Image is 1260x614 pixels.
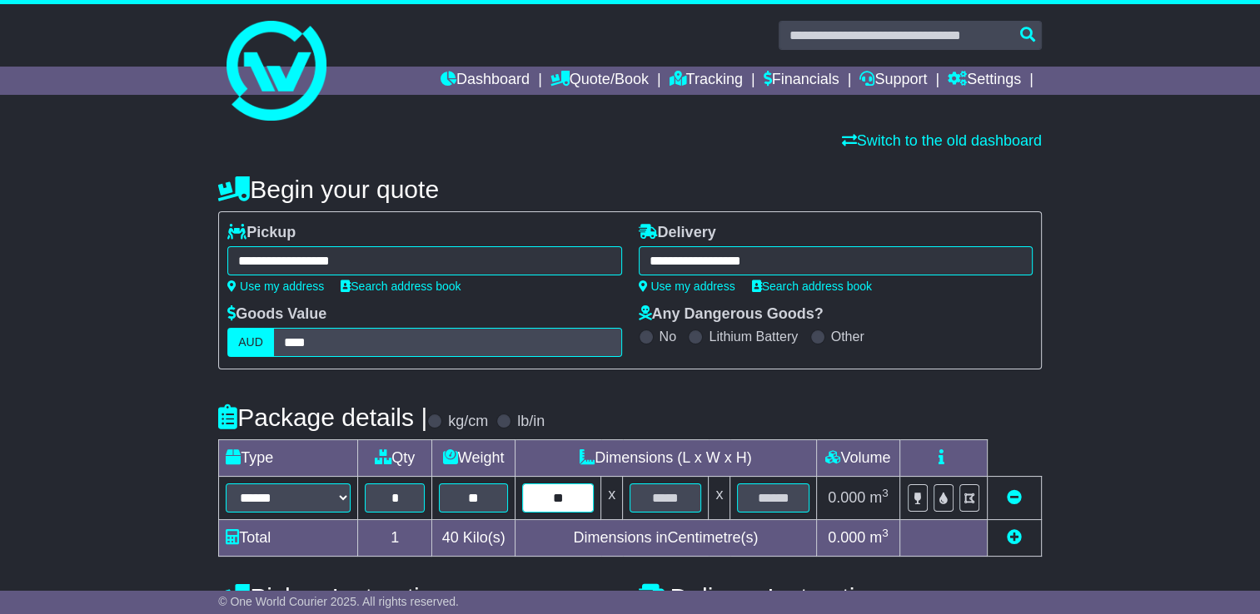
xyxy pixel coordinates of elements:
[227,305,326,324] label: Goods Value
[859,67,927,95] a: Support
[882,487,889,499] sup: 3
[448,413,488,431] label: kg/cm
[358,440,432,477] td: Qty
[219,520,358,557] td: Total
[1007,529,1022,546] a: Add new item
[764,67,839,95] a: Financials
[441,67,530,95] a: Dashboard
[660,329,676,344] label: No
[752,280,872,293] a: Search address book
[639,224,716,242] label: Delivery
[948,67,1021,95] a: Settings
[709,477,730,520] td: x
[227,328,274,357] label: AUD
[358,520,432,557] td: 1
[869,529,889,546] span: m
[601,477,623,520] td: x
[639,305,824,324] label: Any Dangerous Goods?
[227,280,324,293] a: Use my address
[515,520,816,557] td: Dimensions in Centimetre(s)
[842,132,1042,149] a: Switch to the old dashboard
[831,329,864,344] label: Other
[341,280,461,293] a: Search address book
[828,529,865,546] span: 0.000
[639,280,735,293] a: Use my address
[432,440,515,477] td: Weight
[709,329,798,344] label: Lithium Battery
[517,413,545,431] label: lb/in
[882,527,889,539] sup: 3
[670,67,743,95] a: Tracking
[218,404,427,431] h4: Package details |
[816,440,899,477] td: Volume
[219,440,358,477] td: Type
[218,176,1042,203] h4: Begin your quote
[515,440,816,477] td: Dimensions (L x W x H)
[1007,489,1022,506] a: Remove this item
[869,489,889,506] span: m
[442,529,459,546] span: 40
[218,583,621,611] h4: Pickup Instructions
[550,67,649,95] a: Quote/Book
[218,595,459,608] span: © One World Courier 2025. All rights reserved.
[432,520,515,557] td: Kilo(s)
[828,489,865,506] span: 0.000
[227,224,296,242] label: Pickup
[639,583,1042,611] h4: Delivery Instructions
